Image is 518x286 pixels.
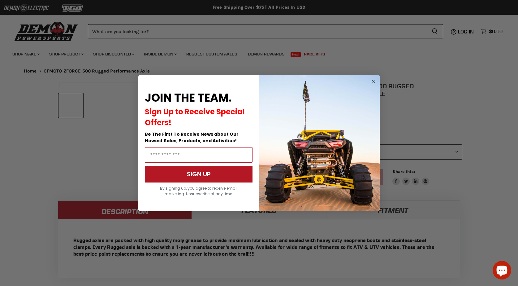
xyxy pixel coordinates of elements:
span: Sign Up to Receive Special Offers! [145,107,245,128]
span: Be The First To Receive News about Our Newest Sales, Products, and Activities! [145,131,239,144]
img: a9095488-b6e7-41ba-879d-588abfab540b.jpeg [259,75,380,211]
button: Close dialog [369,77,377,85]
button: SIGN UP [145,166,253,183]
span: JOIN THE TEAM. [145,90,231,106]
input: Email Address [145,147,253,163]
inbox-online-store-chat: Shopify online store chat [491,261,513,281]
span: By signing up, you agree to receive email marketing. Unsubscribe at any time. [160,186,237,196]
